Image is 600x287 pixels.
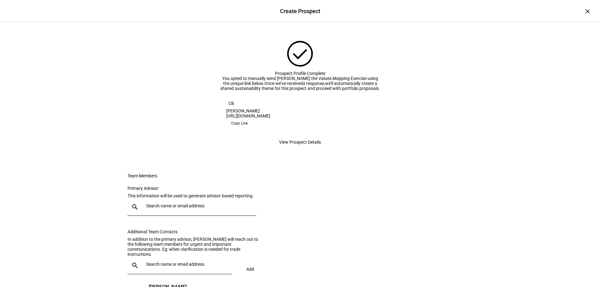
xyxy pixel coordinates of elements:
[127,203,142,211] mat-icon: search
[226,98,236,108] div: CB
[226,113,374,118] div: [URL][DOMAIN_NAME]
[146,262,229,267] input: Search name or email address
[582,6,592,16] div: ×
[279,136,321,148] span: View Prospect Details
[219,76,381,136] div: You opted to manually send [PERSON_NAME] the Values Mapping Exercise using the unique link below....
[127,237,264,257] div: In addition to the primary advisor, [PERSON_NAME] will reach out to the following team members fo...
[219,71,381,76] div: Prospect Profile Complete
[226,118,253,128] button: Copy Link
[226,108,374,113] div: [PERSON_NAME]
[127,193,264,198] div: This information will be used to generate advisor based reporting.
[127,262,142,269] mat-icon: search
[272,136,328,148] button: View Prospect Details
[127,186,264,191] div: Primary Advisor
[127,229,264,234] div: Additional Team Contacts
[231,118,248,128] span: Copy Link
[127,173,300,178] div: Team Members
[280,7,320,15] div: Create Prospect
[146,203,254,208] input: Search name or email address
[284,37,316,70] mat-icon: check_circle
